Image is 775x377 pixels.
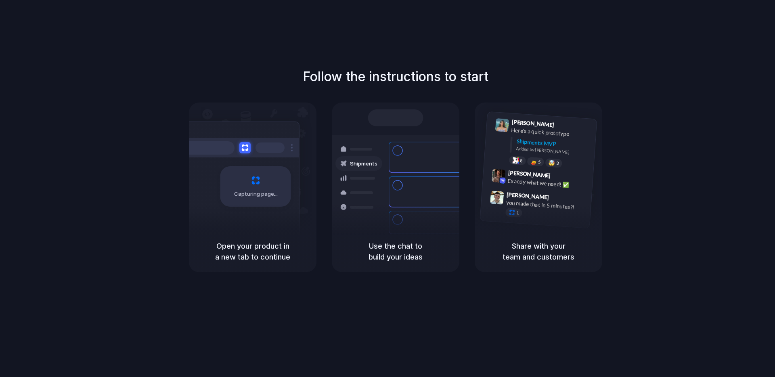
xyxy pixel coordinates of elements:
[516,137,591,151] div: Shipments MVP
[511,126,592,140] div: Here's a quick prototype
[303,67,488,86] h1: Follow the instructions to start
[484,241,593,262] h5: Share with your team and customers
[538,160,541,164] span: 5
[556,161,559,165] span: 3
[234,190,279,198] span: Capturing page
[341,241,450,262] h5: Use the chat to build your ideas
[350,160,377,168] span: Shipments
[506,199,586,212] div: you made that in 5 minutes?!
[507,177,588,191] div: Exactly what we need! ✅
[199,241,307,262] h5: Open your product in a new tab to continue
[507,190,549,202] span: [PERSON_NAME]
[557,121,573,131] span: 9:41 AM
[520,159,523,163] span: 8
[516,145,590,157] div: Added by [PERSON_NAME]
[511,117,554,129] span: [PERSON_NAME]
[516,211,519,215] span: 1
[508,168,551,180] span: [PERSON_NAME]
[553,172,570,182] span: 9:42 AM
[549,160,555,166] div: 🤯
[551,194,568,203] span: 9:47 AM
